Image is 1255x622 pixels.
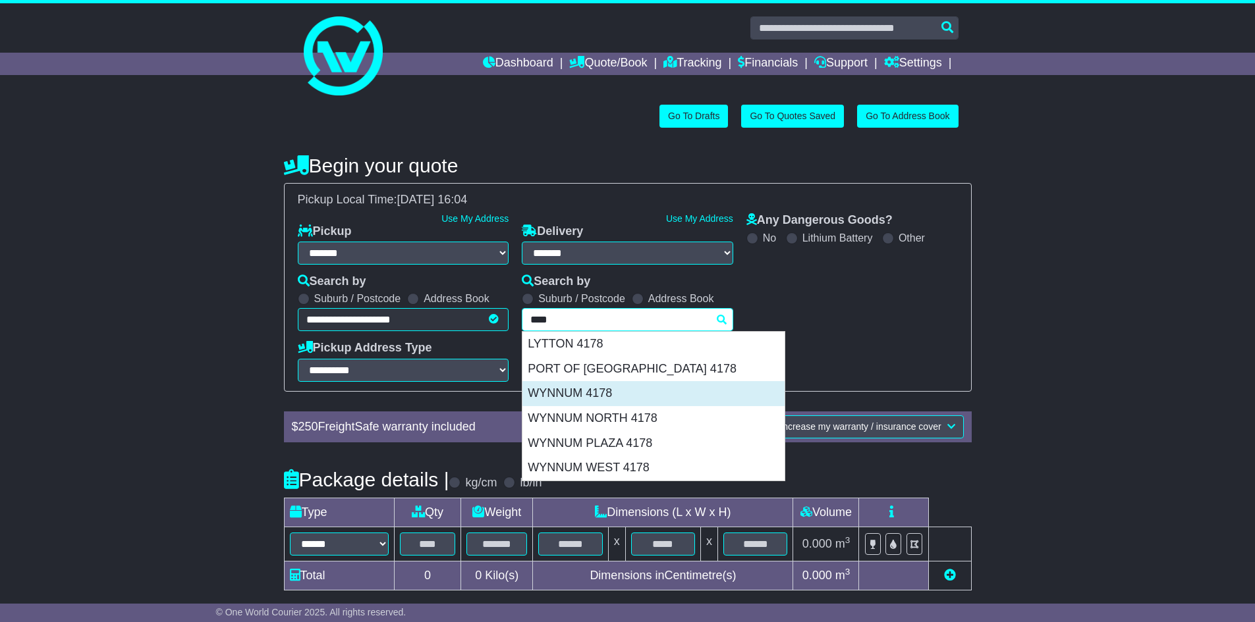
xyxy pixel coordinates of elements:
label: Suburb / Postcode [314,292,401,305]
label: lb/in [520,476,542,490]
td: Type [284,498,394,527]
div: WYNNUM PLAZA 4178 [522,431,785,456]
span: Increase my warranty / insurance cover [780,421,941,432]
td: Weight [461,498,533,527]
div: WYNNUM WEST 4178 [522,455,785,480]
h4: Begin your quote [284,155,972,176]
label: No [763,232,776,244]
a: Tracking [663,53,721,75]
td: x [701,527,718,561]
span: m [835,537,851,550]
a: Settings [884,53,942,75]
label: Search by [522,274,590,289]
label: Delivery [522,224,583,239]
td: Volume [793,498,859,527]
div: LYTTON 4178 [522,332,785,357]
button: Increase my warranty / insurance cover [771,415,963,438]
span: [DATE] 16:04 [397,193,468,206]
a: Quote/Book [569,53,647,75]
td: Total [284,561,394,590]
label: kg/cm [465,476,497,490]
sup: 3 [845,535,851,545]
label: Any Dangerous Goods? [746,213,893,228]
span: © One World Courier 2025. All rights reserved. [216,607,406,617]
a: Use My Address [441,213,509,224]
td: 0 [394,561,461,590]
div: $ FreightSafe warranty included [285,420,665,434]
td: Dimensions (L x W x H) [533,498,793,527]
label: Pickup [298,224,352,239]
label: Suburb / Postcode [538,292,625,305]
label: Lithium Battery [802,232,873,244]
span: m [835,569,851,582]
label: Address Book [648,292,714,305]
td: Kilo(s) [461,561,533,590]
div: WYNNUM NORTH 4178 [522,406,785,431]
td: x [608,527,625,561]
span: 0 [475,569,482,582]
span: 0.000 [802,537,832,550]
a: Go To Drafts [659,105,728,128]
a: Use My Address [666,213,733,224]
div: PORT OF [GEOGRAPHIC_DATA] 4178 [522,357,785,382]
a: Add new item [944,569,956,582]
a: Support [814,53,868,75]
div: WYNNUM 4178 [522,381,785,406]
td: Dimensions in Centimetre(s) [533,561,793,590]
a: Go To Address Book [857,105,958,128]
div: Pickup Local Time: [291,193,964,207]
a: Dashboard [483,53,553,75]
span: 0.000 [802,569,832,582]
label: Search by [298,274,366,289]
label: Address Book [424,292,489,305]
a: Go To Quotes Saved [741,105,844,128]
a: Financials [738,53,798,75]
label: Other [899,232,925,244]
label: Pickup Address Type [298,341,432,355]
h4: Package details | [284,469,449,490]
span: 250 [298,420,318,433]
td: Qty [394,498,461,527]
sup: 3 [845,567,851,577]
